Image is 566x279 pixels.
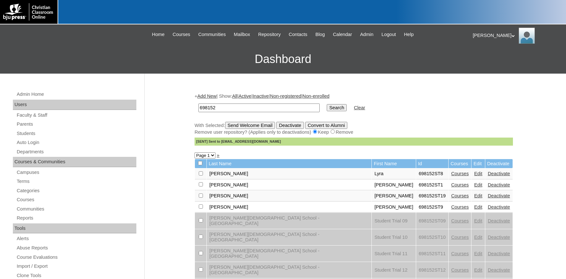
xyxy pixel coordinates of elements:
[207,168,371,179] td: [PERSON_NAME]
[312,31,328,38] a: Blog
[16,244,136,252] a: Abuse Reports
[207,180,371,191] td: [PERSON_NAME]
[451,251,469,256] a: Courses
[195,93,513,146] div: + | Show: | | | |
[404,31,414,38] span: Help
[473,28,560,44] div: [PERSON_NAME]
[416,213,448,229] td: 698152ST09
[401,31,417,38] a: Help
[16,214,136,222] a: Reports
[258,31,281,38] span: Repository
[198,104,320,112] input: Search
[416,229,448,245] td: 698152ST10
[253,94,269,99] a: Inactive
[488,204,510,210] a: Deactivate
[207,191,371,202] td: [PERSON_NAME]
[416,246,448,262] td: 698152ST11
[474,171,482,176] a: Edit
[372,262,416,278] td: Student Trial 12
[231,31,253,38] a: Mailbox
[357,31,377,38] a: Admin
[488,251,510,256] a: Deactivate
[449,159,471,168] td: Courses
[451,171,469,176] a: Courses
[195,31,229,38] a: Communities
[416,168,448,179] td: 698152ST8
[195,122,513,146] div: With Selected:
[471,159,485,168] td: Edit
[372,246,416,262] td: Student Trial 11
[16,90,136,98] a: Admin Home
[195,129,513,136] div: Remove user repository? (Applies only to deactivations) Keep Remove
[16,177,136,185] a: Terms
[474,251,482,256] a: Edit
[16,205,136,213] a: Communities
[217,153,219,158] a: »
[207,159,371,168] td: Last Name
[360,31,374,38] span: Admin
[13,157,136,167] div: Courses & Communities
[372,191,416,202] td: [PERSON_NAME]
[232,94,237,99] a: All
[225,122,275,129] input: Send Welcome Email
[381,31,396,38] span: Logout
[276,122,304,129] input: Deactivate
[289,31,307,38] span: Contacts
[416,191,448,202] td: 698152ST19
[207,229,371,245] td: [PERSON_NAME][DEMOGRAPHIC_DATA] School - [GEOGRAPHIC_DATA]
[372,213,416,229] td: Student Trial 09
[149,31,168,38] a: Home
[416,159,448,168] td: Id
[485,159,513,168] td: Deactivate
[169,31,194,38] a: Courses
[303,94,330,99] a: Non-enrolled
[519,28,535,44] img: Karen Lawton
[372,168,416,179] td: Lyra
[416,180,448,191] td: 698152ST1
[488,182,510,187] a: Deactivate
[488,193,510,198] a: Deactivate
[16,130,136,138] a: Students
[255,31,284,38] a: Repository
[315,31,325,38] span: Blog
[488,235,510,240] a: Deactivate
[152,31,165,38] span: Home
[305,122,348,129] input: Convert to Alumni
[451,218,469,223] a: Courses
[16,168,136,176] a: Campuses
[16,187,136,195] a: Categories
[3,45,563,74] h3: Dashboard
[197,94,216,99] a: Add New
[372,159,416,168] td: First Name
[207,202,371,213] td: [PERSON_NAME]
[195,138,513,146] div: [SENT] Sent to [EMAIL_ADDRESS][DOMAIN_NAME]
[451,182,469,187] a: Courses
[451,267,469,273] a: Courses
[16,148,136,156] a: Departments
[207,262,371,278] td: [PERSON_NAME][DEMOGRAPHIC_DATA] School - [GEOGRAPHIC_DATA]
[416,262,448,278] td: 698152ST12
[488,171,510,176] a: Deactivate
[451,204,469,210] a: Courses
[16,253,136,261] a: Course Evaluations
[474,267,482,273] a: Edit
[354,105,365,110] a: Clear
[330,31,355,38] a: Calendar
[451,193,469,198] a: Courses
[416,202,448,213] td: 698152ST9
[372,180,416,191] td: [PERSON_NAME]
[234,31,250,38] span: Mailbox
[16,196,136,204] a: Courses
[13,223,136,234] div: Tools
[16,235,136,243] a: Alerts
[207,213,371,229] td: [PERSON_NAME][DEMOGRAPHIC_DATA] School - [GEOGRAPHIC_DATA]
[474,218,482,223] a: Edit
[16,139,136,147] a: Auto Login
[488,267,510,273] a: Deactivate
[16,262,136,270] a: Import / Export
[270,94,301,99] a: Non-registered
[286,31,311,38] a: Contacts
[474,182,482,187] a: Edit
[378,31,399,38] a: Logout
[198,31,226,38] span: Communities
